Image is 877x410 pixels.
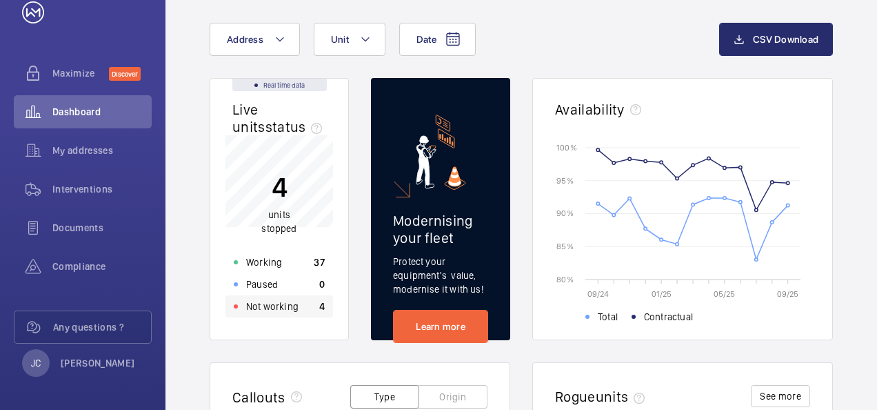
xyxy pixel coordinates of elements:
span: Interventions [52,182,152,196]
span: Maximize [52,66,109,80]
button: Date [399,23,476,56]
div: Real time data [232,79,327,91]
p: 4 [261,170,296,204]
h2: Availability [555,101,625,118]
span: Documents [52,221,152,235]
text: 85 % [556,242,574,251]
span: Address [227,34,263,45]
span: Date [416,34,436,45]
p: 37 [314,255,325,269]
h2: Modernising your fleet [393,212,488,246]
span: CSV Download [753,34,818,45]
span: stopped [261,223,296,234]
p: JC [31,356,41,370]
button: Origin [419,385,487,409]
span: Total [598,310,618,324]
text: 09/24 [587,289,609,299]
text: 95 % [556,175,574,185]
button: See more [751,385,810,407]
p: units [261,208,296,235]
p: Working [246,255,282,269]
button: CSV Download [719,23,833,56]
p: Paused [246,277,278,291]
text: 90 % [556,208,574,218]
text: 100 % [556,142,577,152]
h2: Live units [232,101,327,135]
span: Unit [331,34,349,45]
text: 80 % [556,274,574,284]
span: units [596,388,651,405]
span: Contractual [644,310,693,324]
img: marketing-card.svg [416,115,466,190]
text: 01/25 [652,289,672,299]
p: Protect your equipment's value, modernise it with us! [393,255,488,296]
button: Type [350,385,419,409]
button: Unit [314,23,385,56]
button: Address [210,23,300,56]
span: Compliance [52,260,152,273]
p: Not working [246,300,299,313]
span: status [265,118,328,135]
span: Dashboard [52,105,152,119]
text: 05/25 [714,289,735,299]
p: 0 [319,277,325,291]
a: Learn more [393,310,488,343]
span: My addresses [52,144,152,157]
p: 4 [319,300,325,313]
h2: Rogue [555,388,650,405]
span: Discover [109,67,141,81]
text: 09/25 [777,289,798,299]
h2: Callouts [232,389,285,406]
p: [PERSON_NAME] [61,356,135,370]
span: Any questions ? [53,320,151,334]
